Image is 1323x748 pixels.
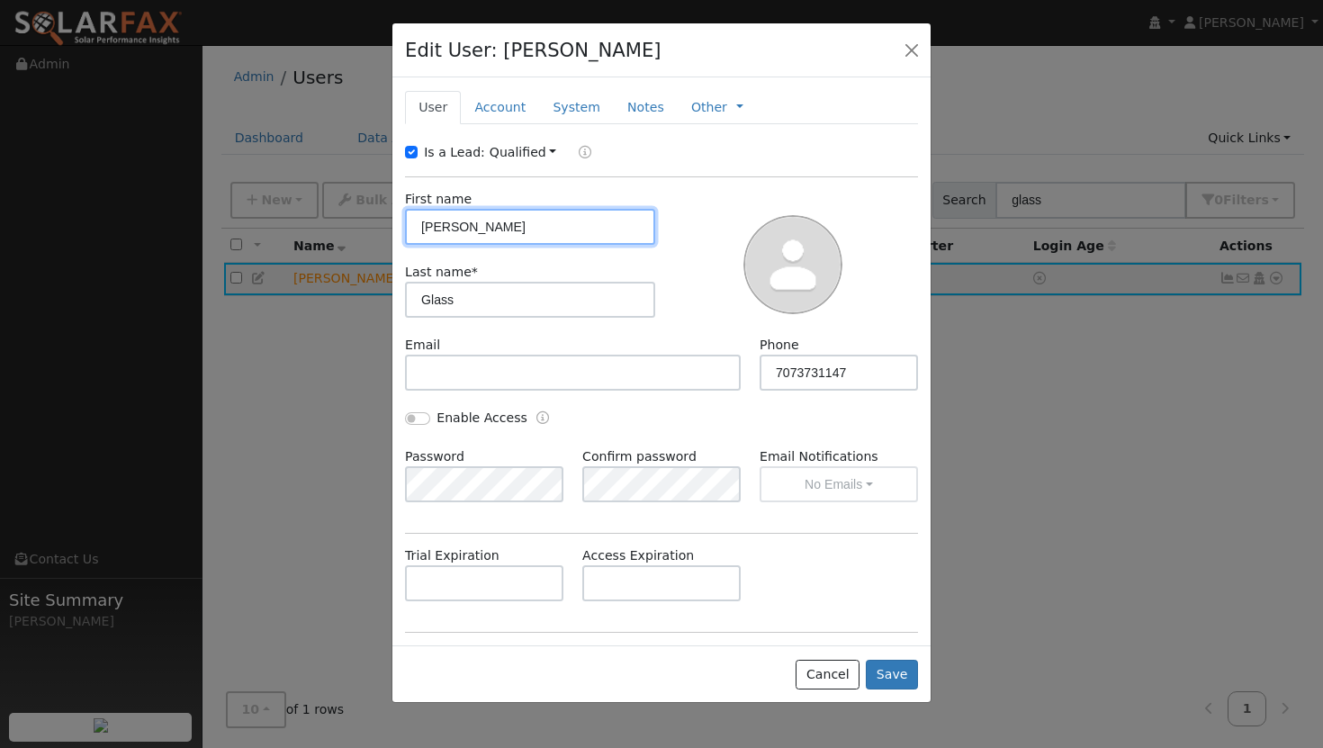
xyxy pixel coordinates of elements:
label: Enable Access [436,409,527,428]
input: Is a Lead: [405,146,418,158]
a: Other [691,98,727,117]
label: Email [405,336,440,355]
h4: Edit User: [PERSON_NAME] [405,36,661,65]
a: Qualified [490,145,557,159]
label: Access Expiration [582,546,694,565]
label: Password [405,447,464,466]
label: Confirm password [582,447,697,466]
label: Email Notifications [760,447,918,466]
label: Last name [405,263,478,282]
a: Account [461,91,539,124]
button: Save [866,660,918,690]
label: Phone [760,336,799,355]
a: User [405,91,461,124]
button: Cancel [796,660,859,690]
span: Required [472,265,478,279]
a: System [539,91,614,124]
a: Lead [565,143,591,164]
a: Enable Access [536,409,549,429]
a: Notes [614,91,678,124]
label: Trial Expiration [405,546,499,565]
label: Is a Lead: [424,143,485,162]
label: First name [405,190,472,209]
